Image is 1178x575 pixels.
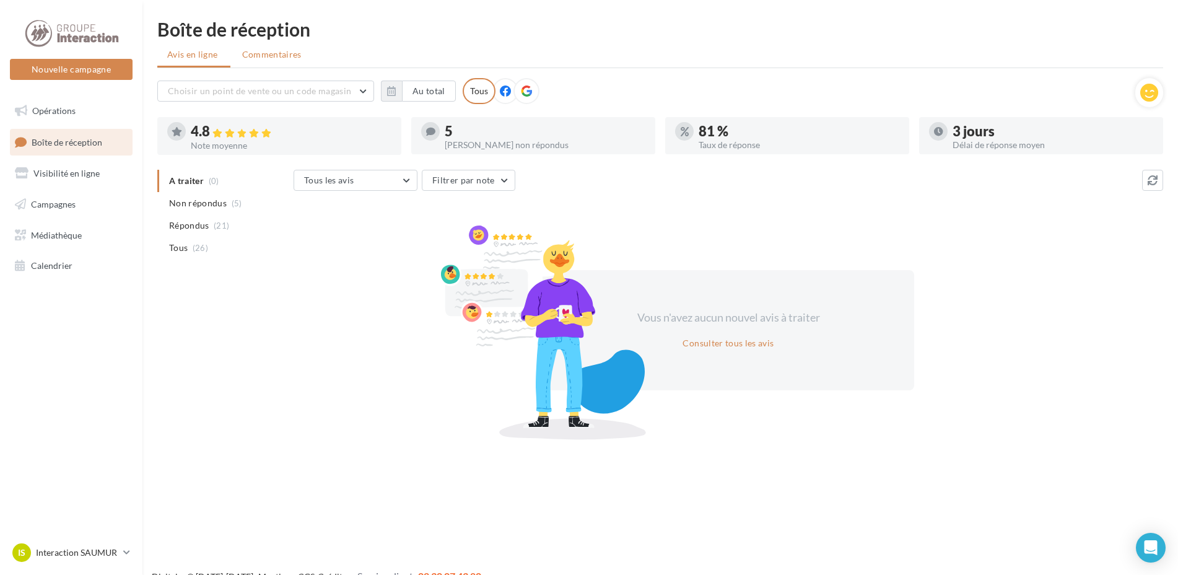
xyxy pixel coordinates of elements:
[953,125,1153,138] div: 3 jours
[381,81,456,102] button: Au total
[191,125,391,139] div: 4.8
[169,197,227,209] span: Non répondus
[168,86,351,96] span: Choisir un point de vente ou un code magasin
[622,310,835,326] div: Vous n'avez aucun nouvel avis à traiter
[32,136,102,147] span: Boîte de réception
[7,253,135,279] a: Calendrier
[7,191,135,217] a: Campagnes
[31,199,76,209] span: Campagnes
[678,336,779,351] button: Consulter tous les avis
[445,141,645,149] div: [PERSON_NAME] non répondus
[10,59,133,80] button: Nouvelle campagne
[7,98,135,124] a: Opérations
[463,78,495,104] div: Tous
[699,125,899,138] div: 81 %
[157,20,1163,38] div: Boîte de réception
[7,160,135,187] a: Visibilité en ligne
[169,219,209,232] span: Répondus
[31,260,72,271] span: Calendrier
[242,48,302,61] span: Commentaires
[32,105,76,116] span: Opérations
[169,242,188,254] span: Tous
[36,546,118,559] p: Interaction SAUMUR
[232,198,242,208] span: (5)
[31,229,82,240] span: Médiathèque
[7,129,135,156] a: Boîte de réception
[699,141,899,149] div: Taux de réponse
[304,175,354,185] span: Tous les avis
[10,541,133,564] a: IS Interaction SAUMUR
[1136,533,1166,563] div: Open Intercom Messenger
[7,222,135,248] a: Médiathèque
[214,221,229,230] span: (21)
[402,81,456,102] button: Au total
[191,141,391,150] div: Note moyenne
[193,243,208,253] span: (26)
[294,170,417,191] button: Tous les avis
[422,170,515,191] button: Filtrer par note
[445,125,645,138] div: 5
[157,81,374,102] button: Choisir un point de vente ou un code magasin
[953,141,1153,149] div: Délai de réponse moyen
[18,546,25,559] span: IS
[33,168,100,178] span: Visibilité en ligne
